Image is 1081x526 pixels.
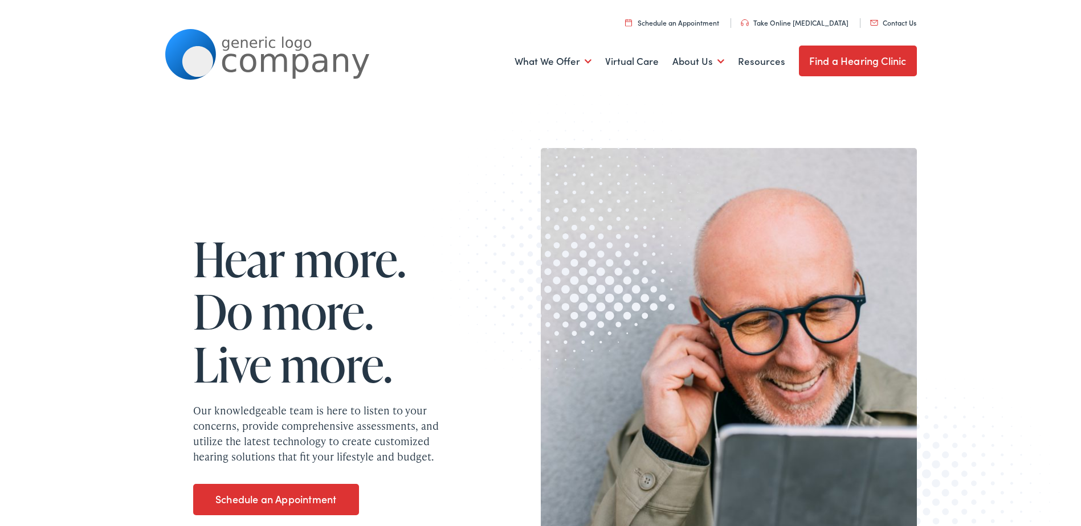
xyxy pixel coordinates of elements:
p: Our knowledgeable team is here to listen to your concerns, provide comprehensive assessments, and... [193,402,467,464]
a: Schedule an Appointment [193,484,359,516]
span: Live [193,338,272,390]
span: Hear [193,232,285,285]
a: Schedule an Appointment [625,18,719,27]
span: more. [294,232,406,285]
a: Virtual Care [605,40,659,83]
a: Resources [738,40,785,83]
a: Find a Hearing Clinic [799,46,917,76]
img: utility icon [741,19,749,26]
a: Contact Us [870,18,916,27]
img: Graphic image with a halftone pattern, contributing to the site's visual design. [424,77,725,387]
span: Do [193,285,252,337]
a: Take Online [MEDICAL_DATA] [741,18,849,27]
a: What We Offer [515,40,592,83]
img: utility icon [870,20,878,26]
span: more. [262,285,373,337]
a: About Us [672,40,724,83]
img: utility icon [625,19,632,26]
span: more. [280,338,392,390]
